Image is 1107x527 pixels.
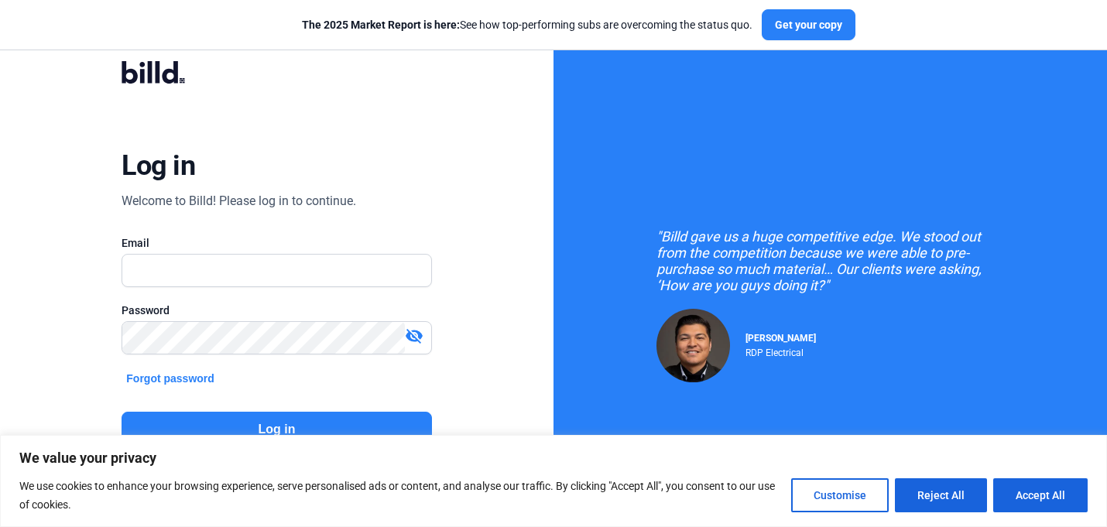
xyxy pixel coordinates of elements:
[745,333,816,344] span: [PERSON_NAME]
[993,478,1088,512] button: Accept All
[19,477,780,514] p: We use cookies to enhance your browsing experience, serve personalised ads or content, and analys...
[122,370,219,387] button: Forgot password
[895,478,987,512] button: Reject All
[302,17,752,33] div: See how top-performing subs are overcoming the status quo.
[656,228,1005,293] div: "Billd gave us a huge competitive edge. We stood out from the competition because we were able to...
[122,192,356,210] div: Welcome to Billd! Please log in to continue.
[762,9,855,40] button: Get your copy
[745,344,816,358] div: RDP Electrical
[656,309,730,382] img: Raul Pacheco
[122,412,431,447] button: Log in
[122,303,431,318] div: Password
[302,19,460,31] span: The 2025 Market Report is here:
[122,235,431,251] div: Email
[122,149,195,183] div: Log in
[19,449,1088,467] p: We value your privacy
[791,478,889,512] button: Customise
[405,327,423,345] mat-icon: visibility_off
